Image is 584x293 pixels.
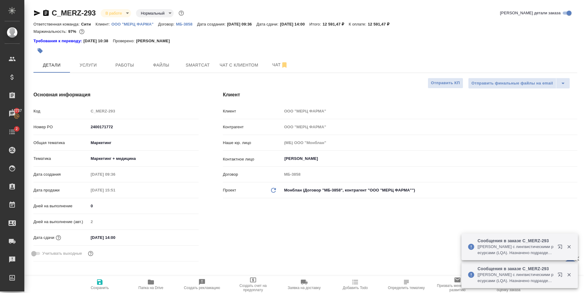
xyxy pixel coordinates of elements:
[281,61,288,69] svg: Отписаться
[87,250,95,257] button: Выбери, если сб и вс нужно считать рабочими днями для выполнения заказа.
[288,286,321,290] span: Заявка на доставку
[74,61,103,69] span: Услуги
[223,156,282,162] p: Контактное лицо
[227,22,256,26] p: [DATE] 09:36
[110,61,139,69] span: Работы
[468,78,570,89] div: split button
[388,286,425,290] span: Определить тематику
[89,138,199,148] div: Маркетинг
[343,286,368,290] span: Добавить Todo
[554,241,568,255] button: Открыть в новой вкладке
[42,250,82,257] span: Учитывать выходные
[231,284,275,292] span: Создать счет на предоплату
[89,107,199,115] input: Пустое поле
[33,108,89,114] p: Код
[330,276,381,293] button: Добавить Todo
[223,108,282,114] p: Клиент
[223,91,577,98] h4: Клиент
[37,61,66,69] span: Детали
[478,272,554,284] p: [[PERSON_NAME] с лингвистическими ресурсами (LQA). Назначено подразделение "MedLinguists"
[33,156,89,162] p: Тематика
[279,276,330,293] button: Заявка на доставку
[33,29,68,34] p: Маржинальность:
[33,22,81,26] p: Ответственная команда:
[436,284,479,292] span: Призвать менеджера по развитию
[33,124,89,130] p: Номер PO
[478,238,554,244] p: Сообщения в заказе C_MERZ-293
[563,244,575,250] button: Закрыть
[81,22,96,26] p: Сити
[33,171,89,178] p: Дата создания
[89,170,142,179] input: Пустое поле
[500,10,561,16] span: [PERSON_NAME] детали заказа
[177,9,185,17] button: Доп статусы указывают на важность/срочность заказа
[563,272,575,277] button: Закрыть
[83,38,113,44] p: [DATE] 10:38
[266,61,295,69] span: Чат
[322,22,349,26] p: 12 591,47 ₽
[176,22,197,26] p: МБ-3858
[113,38,136,44] p: Проверено:
[89,233,142,242] input: ✎ Введи что-нибудь
[183,61,212,69] span: Smartcat
[136,38,174,44] p: [PERSON_NAME]
[176,21,197,26] a: МБ-3858
[68,29,78,34] p: 97%
[554,269,568,283] button: Открыть в новой вкладке
[101,9,131,17] div: В работе
[478,244,554,256] p: [[PERSON_NAME] с лингвистическими ресурсами (LQA). Назначено подразделение "MedQA"
[2,124,23,140] a: 2
[89,153,199,164] div: Маркетинг + медицина
[33,140,89,146] p: Общая тематика
[223,171,282,178] p: Договор
[158,22,176,26] p: Договор:
[228,276,279,293] button: Создать счет на предоплату
[138,286,163,290] span: Папка на Drive
[381,276,432,293] button: Определить тематику
[280,22,309,26] p: [DATE] 14:00
[223,140,282,146] p: Наше юр. лицо
[89,122,199,131] input: ✎ Введи что-нибудь
[282,185,577,195] div: Монблан (Договор "МБ-3858", контрагент "ООО "МЕРЦ ФАРМА"")
[33,235,54,241] p: Дата сдачи
[309,22,322,26] p: Итого:
[282,122,577,131] input: Пустое поле
[223,124,282,130] p: Контрагент
[428,78,463,88] button: Отправить КП
[91,286,109,290] span: Сохранить
[33,38,83,44] a: Требования к переводу:
[33,187,89,193] p: Дата продажи
[8,108,26,114] span: 12737
[33,44,47,57] button: Добавить тэг
[184,286,220,290] span: Создать рекламацию
[78,28,86,36] button: 297.60 RUB;
[33,9,41,17] button: Скопировать ссылку для ЯМессенджера
[96,22,111,26] p: Клиент:
[33,219,89,225] p: Дней на выполнение (авт.)
[223,187,236,193] p: Проект
[282,138,577,147] input: Пустое поле
[104,11,124,16] button: В работе
[42,9,50,17] button: Скопировать ссылку
[89,217,199,226] input: Пустое поле
[125,276,176,293] button: Папка на Drive
[471,80,553,87] span: Отправить финальные файлы на email
[136,9,174,17] div: В работе
[147,61,176,69] span: Файлы
[52,9,96,17] a: C_MERZ-293
[89,186,142,195] input: Пустое поле
[111,22,158,26] p: ООО "МЕРЦ ФАРМА"
[478,266,554,272] p: Сообщения в заказе C_MERZ-293
[368,22,394,26] p: 12 591,47 ₽
[111,21,158,26] a: ООО "МЕРЦ ФАРМА"
[282,107,577,115] input: Пустое поле
[176,276,228,293] button: Создать рекламацию
[54,234,62,242] button: Если добавить услуги и заполнить их объемом, то дата рассчитается автоматически
[349,22,368,26] p: К оплате:
[574,158,575,159] button: Open
[256,22,280,26] p: Дата сдачи:
[432,276,483,293] button: Призвать менеджера по развитию
[197,22,227,26] p: Дата создания:
[220,61,258,69] span: Чат с клиентом
[89,202,199,210] input: ✎ Введи что-нибудь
